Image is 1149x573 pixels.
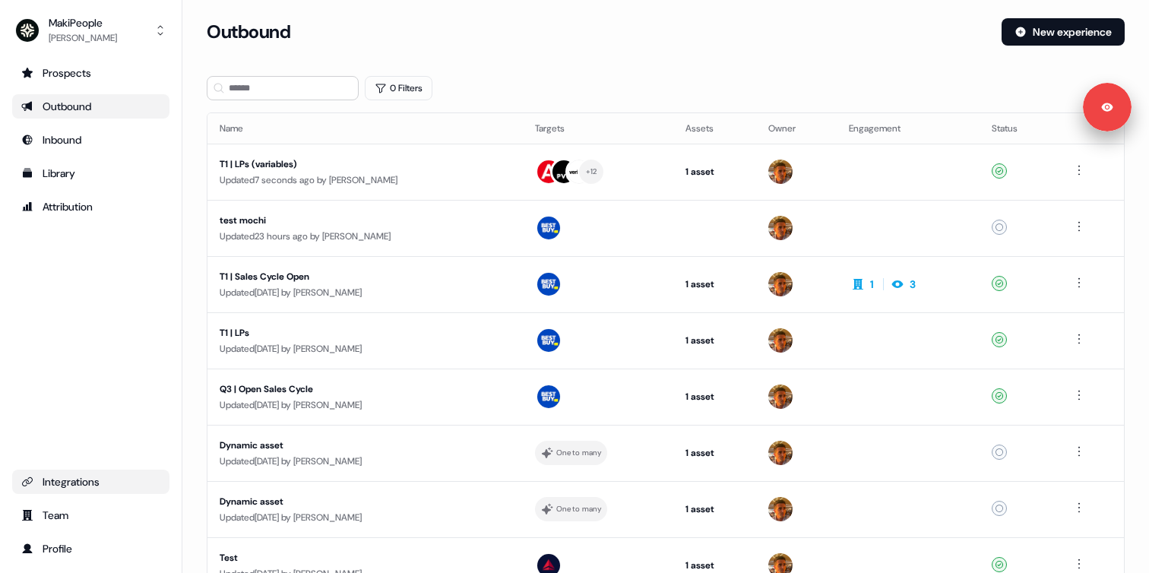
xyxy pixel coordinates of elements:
[12,94,169,119] a: Go to outbound experience
[586,165,597,179] div: + 12
[685,389,744,404] div: 1 asset
[21,474,160,489] div: Integrations
[220,157,507,172] div: T1 | LPs (variables)
[837,113,979,144] th: Engagement
[768,385,793,409] img: Vincent
[220,550,507,565] div: Test
[220,269,507,284] div: T1 | Sales Cycle Open
[1002,18,1125,46] button: New experience
[685,277,744,292] div: 1 asset
[12,161,169,185] a: Go to templates
[768,497,793,521] img: Vincent
[21,166,160,181] div: Library
[685,164,744,179] div: 1 asset
[220,397,511,413] div: Updated [DATE] by [PERSON_NAME]
[685,333,744,348] div: 1 asset
[365,76,432,100] button: 0 Filters
[12,537,169,561] a: Go to profile
[910,277,916,292] div: 3
[21,99,160,114] div: Outbound
[220,341,511,356] div: Updated [DATE] by [PERSON_NAME]
[685,445,744,461] div: 1 asset
[12,12,169,49] button: MakiPeople[PERSON_NAME]
[768,441,793,465] img: Vincent
[220,285,511,300] div: Updated [DATE] by [PERSON_NAME]
[556,502,601,516] div: One to many
[768,272,793,296] img: Vincent
[685,502,744,517] div: 1 asset
[768,160,793,184] img: Vincent
[12,128,169,152] a: Go to Inbound
[49,30,117,46] div: [PERSON_NAME]
[49,15,117,30] div: MakiPeople
[220,438,507,453] div: Dynamic asset
[21,541,160,556] div: Profile
[12,503,169,527] a: Go to team
[220,494,507,509] div: Dynamic asset
[768,216,793,240] img: Vincent
[21,132,160,147] div: Inbound
[21,508,160,523] div: Team
[207,113,523,144] th: Name
[12,470,169,494] a: Go to integrations
[220,381,507,397] div: Q3 | Open Sales Cycle
[673,113,756,144] th: Assets
[980,113,1058,144] th: Status
[768,328,793,353] img: Vincent
[220,229,511,244] div: Updated 23 hours ago by [PERSON_NAME]
[870,277,874,292] div: 1
[220,213,507,228] div: test mochi
[523,113,673,144] th: Targets
[21,65,160,81] div: Prospects
[220,510,511,525] div: Updated [DATE] by [PERSON_NAME]
[12,195,169,219] a: Go to attribution
[756,113,837,144] th: Owner
[685,558,744,573] div: 1 asset
[220,173,511,188] div: Updated 7 seconds ago by [PERSON_NAME]
[12,61,169,85] a: Go to prospects
[220,325,507,340] div: T1 | LPs
[21,199,160,214] div: Attribution
[556,446,601,460] div: One to many
[207,21,290,43] h3: Outbound
[220,454,511,469] div: Updated [DATE] by [PERSON_NAME]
